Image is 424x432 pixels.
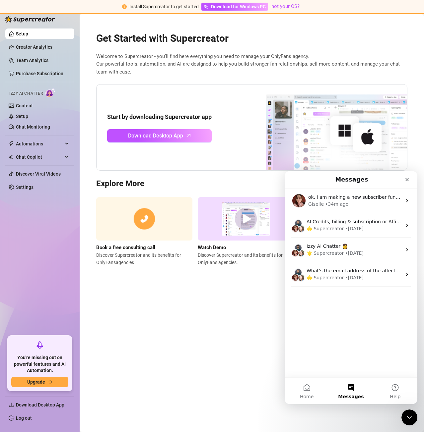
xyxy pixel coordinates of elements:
span: Izzy AI Chatter 👩 [22,73,63,78]
span: Download Desktop App [16,402,64,407]
a: Book a free consulting callDiscover Supercreator and its benefits for OnlyFansagencies [96,197,192,266]
iframe: Intercom live chat [401,409,417,425]
a: Settings [16,185,34,190]
strong: Book a free consulting call [96,244,155,250]
span: arrow-up [185,132,193,139]
a: not your OS? [271,3,300,9]
div: • [DATE] [60,103,79,110]
iframe: Intercom live chat [285,171,417,404]
a: Chat Monitoring [16,124,50,130]
span: Messages [53,223,79,228]
span: Install Supercreator to get started [129,4,199,9]
span: Download Desktop App [128,132,183,140]
span: Chat Copilot [16,152,63,162]
a: Setup [16,31,28,36]
strong: Watch Demo [198,244,226,250]
h3: Explore More [96,179,407,189]
span: Home [15,223,29,228]
span: thunderbolt [9,141,14,146]
img: supercreator demo [198,197,294,241]
div: 🌟 Supercreator [22,79,59,86]
span: windows [204,4,208,9]
span: arrow-right [48,380,52,384]
div: • 34m ago [40,30,64,37]
span: rocket [36,341,44,349]
div: • [DATE] [60,79,79,86]
span: Automations [16,138,63,149]
img: Ella avatar [12,54,20,62]
span: Discover Supercreator and its benefits for OnlyFans agencies. [198,251,294,266]
button: Upgradearrow-right [11,377,68,387]
button: Help [89,207,133,233]
button: Messages [44,207,88,233]
span: You're missing out on powerful features and AI Automation. [11,354,68,374]
a: Watch DemoDiscover Supercreator and its benefits for OnlyFans agencies. [198,197,294,266]
span: Upgrade [27,379,45,385]
img: Giselle avatar [7,78,15,86]
h2: Get Started with Supercreator [96,32,407,45]
img: Yoni avatar [10,97,18,105]
a: Download Desktop Apparrow-up [107,129,212,142]
img: Yoni avatar [10,73,18,81]
img: download app [241,84,407,171]
strong: Start by downloading Supercreator app [107,113,212,120]
div: • [DATE] [60,54,79,61]
img: AI Chatter [45,88,56,97]
span: Izzy AI Chatter [9,90,43,97]
a: Setup [16,114,28,119]
span: Download for Windows PC [211,3,266,10]
a: Discover Viral Videos [16,171,61,177]
span: Discover Supercreator and its benefits for OnlyFans agencies [96,251,192,266]
div: 🌟 Supercreator [22,103,59,110]
a: Purchase Subscription [16,68,69,79]
a: Content [16,103,33,108]
img: Giselle avatar [7,103,15,111]
img: Giselle avatar [7,54,15,62]
span: Help [105,223,116,228]
img: Ella avatar [12,78,20,86]
img: Chat Copilot [9,155,13,159]
a: Team Analytics [16,58,48,63]
div: Giselle [24,30,39,37]
div: 🌟 Supercreator [22,54,59,61]
img: Ella avatar [12,103,20,111]
a: Creator Analytics [16,42,69,52]
img: Yoni avatar [10,48,18,56]
span: exclamation-circle [122,4,127,9]
span: Welcome to Supercreator - you’ll find here everything you need to manage your OnlyFans agency. Ou... [96,53,407,76]
img: consulting call [96,197,192,241]
img: logo-BBDzfeDw.svg [5,16,55,23]
a: Log out [16,415,32,421]
a: Download for Windows PC [201,3,268,11]
span: AI Credits, billing & subscription or Affiliate Program 💵 [22,48,150,53]
span: download [9,402,14,407]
